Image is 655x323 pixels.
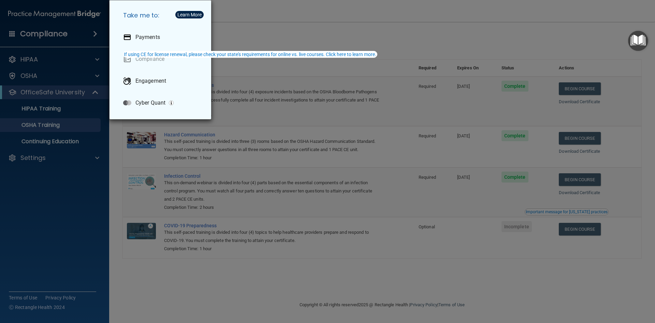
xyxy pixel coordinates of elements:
div: Learn More [177,12,202,17]
div: If using CE for license renewal, please check your state's requirements for online vs. live cours... [124,52,376,57]
button: Open Resource Center [628,31,648,51]
p: Cyber Quant [135,99,165,106]
p: Payments [135,34,160,41]
p: Engagement [135,78,166,84]
a: Engagement [118,71,206,91]
a: Cyber Quant [118,93,206,112]
button: Learn More [175,11,204,18]
a: Compliance [118,50,206,69]
a: Payments [118,28,206,47]
button: If using CE for license renewal, please check your state's requirements for online vs. live cours... [123,51,377,58]
h5: Take me to: [118,6,206,25]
